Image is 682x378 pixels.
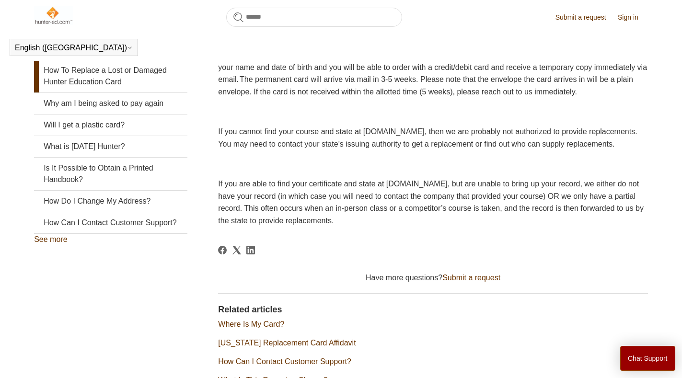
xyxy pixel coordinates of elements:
[34,60,187,92] a: How To Replace a Lost or Damaged Hunter Education Card
[218,357,351,366] a: How Can I Contact Customer Support?
[246,246,255,254] a: LinkedIn
[246,246,255,254] svg: Share this page on LinkedIn
[34,115,187,136] a: Will I get a plastic card?
[232,246,241,254] svg: Share this page on X Corp
[218,303,647,316] h2: Related articles
[620,346,675,371] button: Chat Support
[218,320,284,328] a: Where Is My Card?
[218,180,644,225] span: If you are able to find your certificate and state at [DOMAIN_NAME], but are unable to bring up y...
[232,246,241,254] a: X Corp
[15,44,133,52] button: English ([GEOGRAPHIC_DATA])
[34,158,187,190] a: Is It Possible to Obtain a Printed Handbook?
[34,6,73,25] img: Hunter-Ed Help Center home page
[218,246,227,254] svg: Share this page on Facebook
[34,235,67,243] a: See more
[218,339,356,347] a: [US_STATE] Replacement Card Affidavit
[618,12,648,23] a: Sign in
[34,191,187,212] a: How Do I Change My Address?
[34,93,187,114] a: Why am I being asked to pay again
[218,272,647,284] div: Have more questions?
[218,246,227,254] a: Facebook
[34,212,187,233] a: How Can I Contact Customer Support?
[34,136,187,157] a: What is [DATE] Hunter?
[226,8,402,27] input: Search
[218,127,637,148] span: If you cannot find your course and state at [DOMAIN_NAME], then we are probably not authorized to...
[442,274,500,282] a: Submit a request
[555,12,616,23] a: Submit a request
